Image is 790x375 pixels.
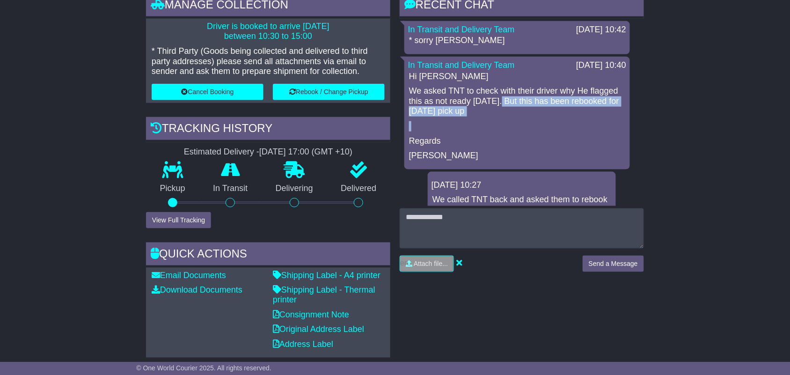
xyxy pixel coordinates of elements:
p: Pickup [146,184,199,194]
div: [DATE] 10:42 [576,25,626,35]
a: Consignment Note [273,310,349,320]
a: Address Label [273,340,333,349]
a: In Transit and Delivery Team [408,25,515,34]
p: Regards [409,136,625,147]
p: We asked TNT to check with their driver why He flagged this as not ready [DATE]. But this has bee... [409,86,625,117]
div: [DATE] 10:27 [432,180,612,191]
span: © One World Courier 2025. All rights reserved. [136,364,271,372]
p: Delivered [327,184,391,194]
div: [DATE] 10:40 [576,60,626,71]
p: * Third Party (Goods being collected and delivered to third party addresses) please send all atta... [152,46,385,77]
a: Shipping Label - A4 printer [273,271,380,280]
div: Tracking history [146,117,390,142]
p: In Transit [199,184,262,194]
p: Driver is booked to arrive [DATE] between 10:30 to 15:00 [152,22,385,42]
p: Hi [PERSON_NAME] [409,72,625,82]
p: Delivering [262,184,327,194]
div: Quick Actions [146,243,390,268]
a: In Transit and Delivery Team [408,60,515,70]
button: View Full Tracking [146,212,211,228]
a: Email Documents [152,271,226,280]
button: Rebook / Change Pickup [273,84,385,100]
p: We called TNT back and asked them to rebook this shipment [432,195,611,215]
button: Send a Message [583,256,644,272]
a: Download Documents [152,286,242,295]
div: [DATE] 17:00 (GMT +10) [259,147,352,157]
p: * sorry [PERSON_NAME] [409,36,625,46]
a: Shipping Label - Thermal printer [273,286,375,305]
p: [PERSON_NAME] [409,151,625,161]
a: Original Address Label [273,325,364,334]
button: Cancel Booking [152,84,263,100]
div: Estimated Delivery - [146,147,390,157]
